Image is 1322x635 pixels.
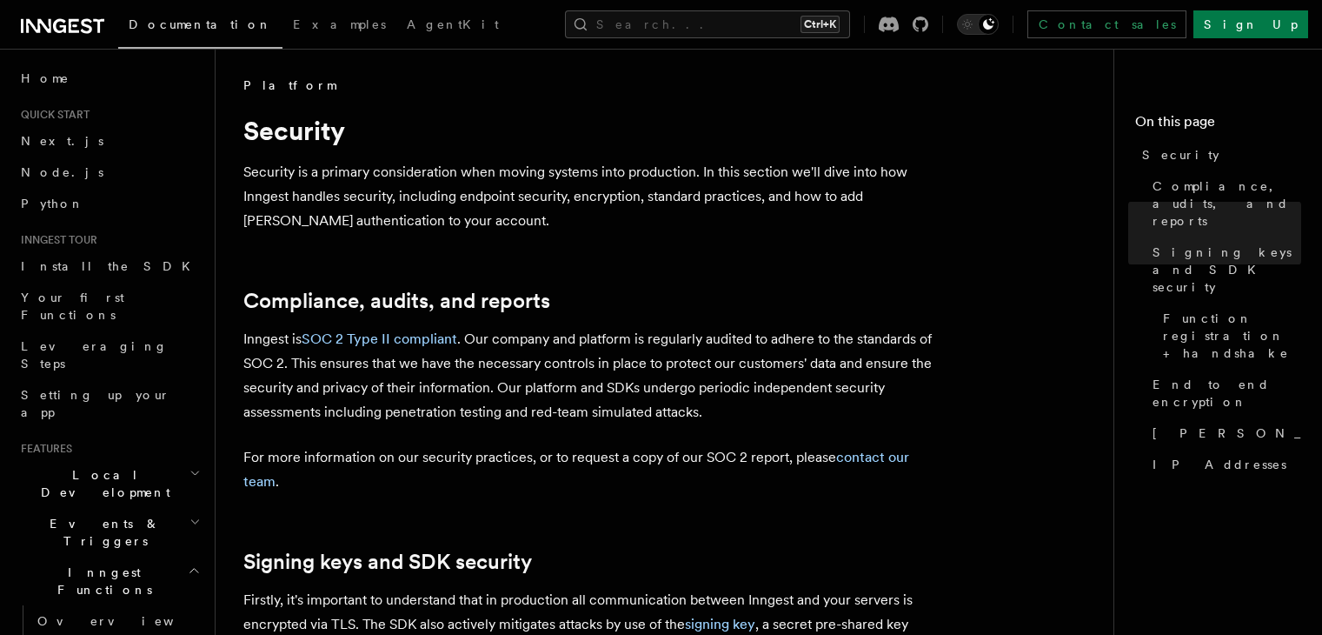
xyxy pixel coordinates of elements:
[1153,244,1301,296] span: Signing keys and SDK security
[243,445,939,494] p: For more information on our security practices, or to request a copy of our SOC 2 report, please .
[21,259,201,273] span: Install the SDK
[14,188,204,219] a: Python
[282,5,396,47] a: Examples
[14,515,189,550] span: Events & Triggers
[243,77,335,94] span: Platform
[118,5,282,49] a: Documentation
[14,282,204,331] a: Your first Functions
[302,331,457,347] a: SOC 2 Type II compliant
[129,17,272,31] span: Documentation
[1142,146,1219,164] span: Security
[14,379,204,428] a: Setting up your app
[685,616,755,632] a: signing key
[21,339,168,371] span: Leveraging Steps
[396,5,509,47] a: AgentKit
[21,70,70,87] span: Home
[1146,449,1301,480] a: IP Addresses
[1146,170,1301,237] a: Compliance, audits, and reports
[14,63,204,94] a: Home
[21,165,103,179] span: Node.js
[1146,237,1301,303] a: Signing keys and SDK security
[14,251,204,282] a: Install the SDK
[14,233,97,247] span: Inngest tour
[243,327,939,424] p: Inngest is . Our company and platform is regularly audited to adhere to the standards of SOC 2. T...
[14,459,204,508] button: Local Development
[243,115,939,146] h1: Security
[1027,10,1186,38] a: Contact sales
[14,442,72,456] span: Features
[565,10,850,38] button: Search...Ctrl+K
[14,508,204,557] button: Events & Triggers
[1153,177,1301,230] span: Compliance, audits, and reports
[957,14,999,35] button: Toggle dark mode
[293,17,386,31] span: Examples
[14,157,204,188] a: Node.js
[1153,456,1286,473] span: IP Addresses
[21,388,170,419] span: Setting up your app
[801,16,840,33] kbd: Ctrl+K
[14,564,188,598] span: Inngest Functions
[1163,310,1301,362] span: Function registration + handshake
[14,557,204,605] button: Inngest Functions
[1146,369,1301,418] a: End to end encryption
[1153,376,1301,411] span: End to end encryption
[21,197,84,211] span: Python
[21,134,103,148] span: Next.js
[37,614,216,628] span: Overview
[14,125,204,157] a: Next.js
[1135,111,1301,139] h4: On this page
[1193,10,1308,38] a: Sign Up
[14,466,189,501] span: Local Development
[1135,139,1301,170] a: Security
[407,17,499,31] span: AgentKit
[14,108,90,122] span: Quick start
[21,291,124,322] span: Your first Functions
[243,160,939,233] p: Security is a primary consideration when moving systems into production. In this section we'll di...
[1156,303,1301,369] a: Function registration + handshake
[243,289,550,313] a: Compliance, audits, and reports
[243,550,532,574] a: Signing keys and SDK security
[1146,418,1301,449] a: [PERSON_NAME]
[14,331,204,379] a: Leveraging Steps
